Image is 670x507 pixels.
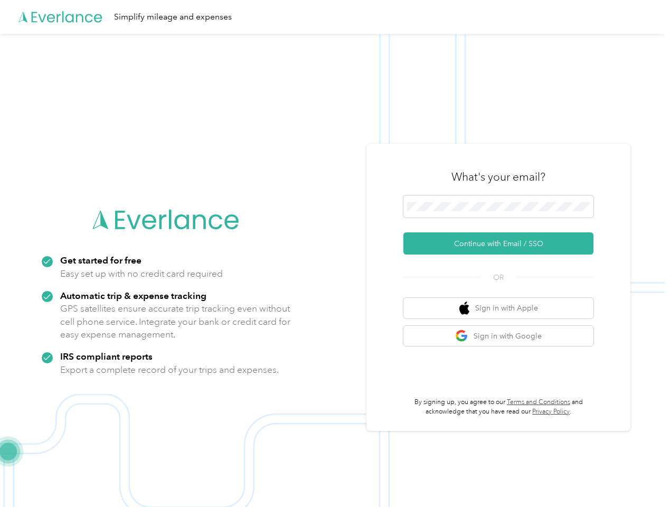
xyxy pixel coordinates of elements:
p: Easy set up with no credit card required [60,267,223,280]
div: Simplify mileage and expenses [114,11,232,24]
strong: Get started for free [60,255,141,266]
span: OR [480,272,517,283]
a: Terms and Conditions [507,398,570,406]
p: Export a complete record of your trips and expenses. [60,363,279,377]
p: By signing up, you agree to our and acknowledge that you have read our . [403,398,593,416]
button: google logoSign in with Google [403,326,593,346]
strong: Automatic trip & expense tracking [60,290,206,301]
img: google logo [455,330,468,343]
button: Continue with Email / SSO [403,232,593,255]
h3: What's your email? [451,170,545,184]
strong: IRS compliant reports [60,351,153,362]
a: Privacy Policy [532,408,570,416]
p: GPS satellites ensure accurate trip tracking even without cell phone service. Integrate your bank... [60,302,291,341]
button: apple logoSign in with Apple [403,298,593,318]
img: apple logo [459,302,470,315]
